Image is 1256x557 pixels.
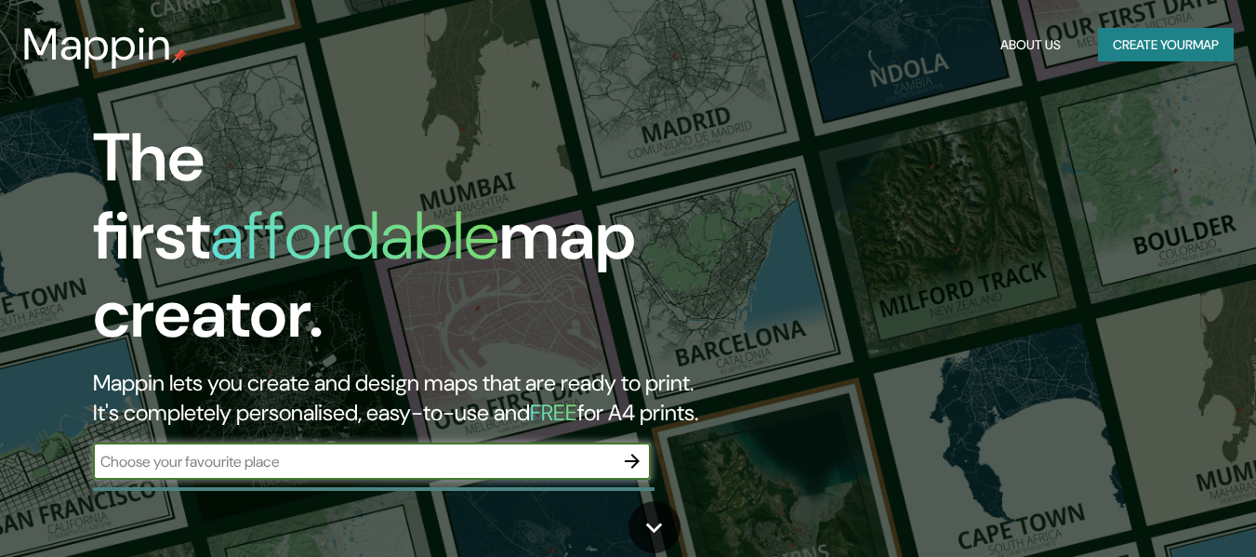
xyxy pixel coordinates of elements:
h1: affordable [210,192,499,279]
h2: Mappin lets you create and design maps that are ready to print. It's completely personalised, eas... [93,368,721,428]
h3: Mappin [22,19,172,71]
button: Create yourmap [1098,28,1234,62]
h5: FREE [530,398,577,427]
h1: The first map creator. [93,119,721,368]
input: Choose your favourite place [93,451,614,472]
button: About Us [993,28,1068,62]
img: mappin-pin [172,48,187,63]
